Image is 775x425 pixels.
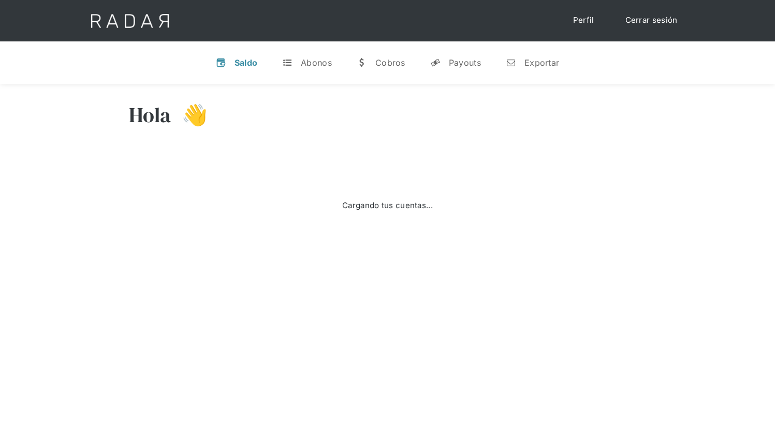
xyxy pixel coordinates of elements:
[129,102,171,128] h3: Hola
[301,57,332,68] div: Abonos
[524,57,559,68] div: Exportar
[171,102,208,128] h3: 👋
[216,57,226,68] div: v
[615,10,688,31] a: Cerrar sesión
[563,10,605,31] a: Perfil
[430,57,441,68] div: y
[449,57,481,68] div: Payouts
[282,57,293,68] div: t
[342,200,433,212] div: Cargando tus cuentas...
[375,57,405,68] div: Cobros
[357,57,367,68] div: w
[235,57,258,68] div: Saldo
[506,57,516,68] div: n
